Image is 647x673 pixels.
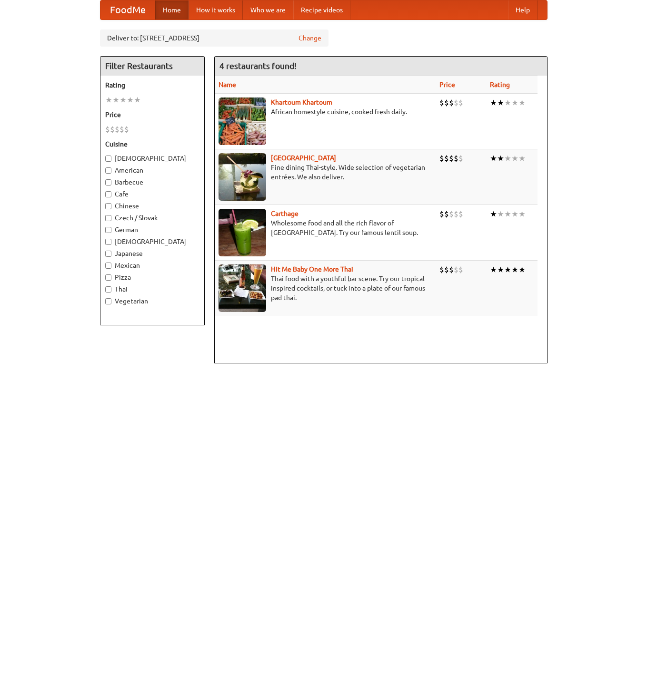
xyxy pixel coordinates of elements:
[105,215,111,221] input: Czech / Slovak
[444,209,449,219] li: $
[105,284,199,294] label: Thai
[497,264,504,275] li: ★
[155,0,189,20] a: Home
[105,156,111,162] input: [DEMOGRAPHIC_DATA]
[219,264,266,312] img: babythai.jpg
[449,153,454,164] li: $
[458,264,463,275] li: $
[219,163,432,182] p: Fine dining Thai-style. Wide selection of vegetarian entrées. We also deliver.
[105,237,199,246] label: [DEMOGRAPHIC_DATA]
[271,154,336,162] a: [GEOGRAPHIC_DATA]
[299,33,321,43] a: Change
[508,0,538,20] a: Help
[105,203,111,209] input: Chinese
[105,225,199,234] label: German
[105,110,199,119] h5: Price
[105,124,110,135] li: $
[219,61,297,70] ng-pluralize: 4 restaurants found!
[105,298,111,304] input: Vegetarian
[439,153,444,164] li: $
[105,179,111,185] input: Barbecue
[124,124,129,135] li: $
[105,201,199,211] label: Chinese
[490,81,510,88] a: Rating
[444,98,449,108] li: $
[454,209,458,219] li: $
[105,249,199,258] label: Japanese
[105,154,199,163] label: [DEMOGRAPHIC_DATA]
[511,153,518,164] li: ★
[454,264,458,275] li: $
[110,124,115,135] li: $
[243,0,293,20] a: Who we are
[511,209,518,219] li: ★
[105,95,112,105] li: ★
[449,209,454,219] li: $
[504,153,511,164] li: ★
[490,264,497,275] li: ★
[105,296,199,306] label: Vegetarian
[100,0,155,20] a: FoodMe
[497,209,504,219] li: ★
[271,210,299,217] a: Carthage
[458,153,463,164] li: $
[454,98,458,108] li: $
[518,209,526,219] li: ★
[105,274,111,281] input: Pizza
[497,153,504,164] li: ★
[105,261,199,270] label: Mexican
[511,98,518,108] li: ★
[518,153,526,164] li: ★
[449,264,454,275] li: $
[105,189,199,199] label: Cafe
[439,264,444,275] li: $
[105,263,111,269] input: Mexican
[127,95,134,105] li: ★
[100,57,204,76] h4: Filter Restaurants
[219,153,266,201] img: satay.jpg
[105,166,199,175] label: American
[444,264,449,275] li: $
[219,209,266,256] img: carthage.jpg
[105,286,111,293] input: Thai
[271,98,332,106] a: Khartoum Khartoum
[105,251,111,257] input: Japanese
[105,227,111,233] input: German
[458,209,463,219] li: $
[444,153,449,164] li: $
[511,264,518,275] li: ★
[518,98,526,108] li: ★
[219,218,432,237] p: Wholesome food and all the rich flavor of [GEOGRAPHIC_DATA]. Try our famous lentil soup.
[439,209,444,219] li: $
[497,98,504,108] li: ★
[219,81,236,88] a: Name
[105,177,199,187] label: Barbecue
[115,124,119,135] li: $
[490,98,497,108] li: ★
[112,95,119,105] li: ★
[293,0,350,20] a: Recipe videos
[219,274,432,302] p: Thai food with a youthful bar scene. Try our tropical inspired cocktails, or tuck into a plate of...
[504,209,511,219] li: ★
[439,98,444,108] li: $
[449,98,454,108] li: $
[105,213,199,223] label: Czech / Slovak
[119,95,127,105] li: ★
[119,124,124,135] li: $
[439,81,455,88] a: Price
[105,80,199,90] h5: Rating
[100,29,328,47] div: Deliver to: [STREET_ADDRESS]
[454,153,458,164] li: $
[105,273,199,282] label: Pizza
[105,167,111,174] input: American
[219,107,432,117] p: African homestyle cuisine, cooked fresh daily.
[458,98,463,108] li: $
[271,265,353,273] a: Hit Me Baby One More Thai
[504,264,511,275] li: ★
[518,264,526,275] li: ★
[105,239,111,245] input: [DEMOGRAPHIC_DATA]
